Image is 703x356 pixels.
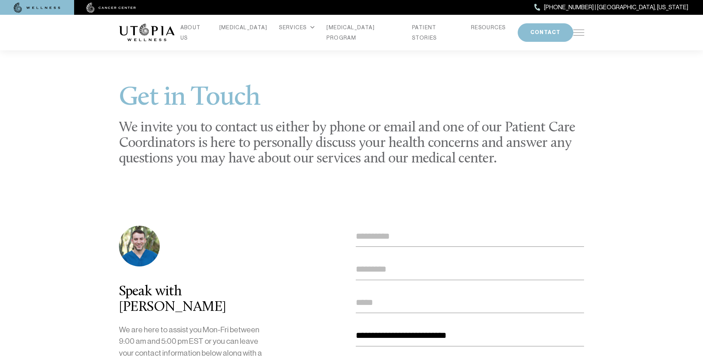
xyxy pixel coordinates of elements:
[326,22,400,43] a: [MEDICAL_DATA] PROGRAM
[119,120,584,167] h2: We invite you to contact us either by phone or email and one of our Patient Care Coordinators is ...
[86,3,136,13] img: cancer center
[119,226,160,266] img: photo
[471,22,506,33] a: RESOURCES
[534,3,688,12] a: [PHONE_NUMBER] | [GEOGRAPHIC_DATA], [US_STATE]
[14,3,60,13] img: wellness
[279,22,315,33] div: SERVICES
[119,24,175,41] img: logo
[573,30,584,36] img: icon-hamburger
[119,284,268,315] div: Speak with [PERSON_NAME]
[219,22,268,33] a: [MEDICAL_DATA]
[180,22,208,43] a: ABOUT US
[518,23,573,42] button: CONTACT
[119,85,584,111] h1: Get in Touch
[544,3,688,12] span: [PHONE_NUMBER] | [GEOGRAPHIC_DATA], [US_STATE]
[412,22,459,43] a: PATIENT STORIES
